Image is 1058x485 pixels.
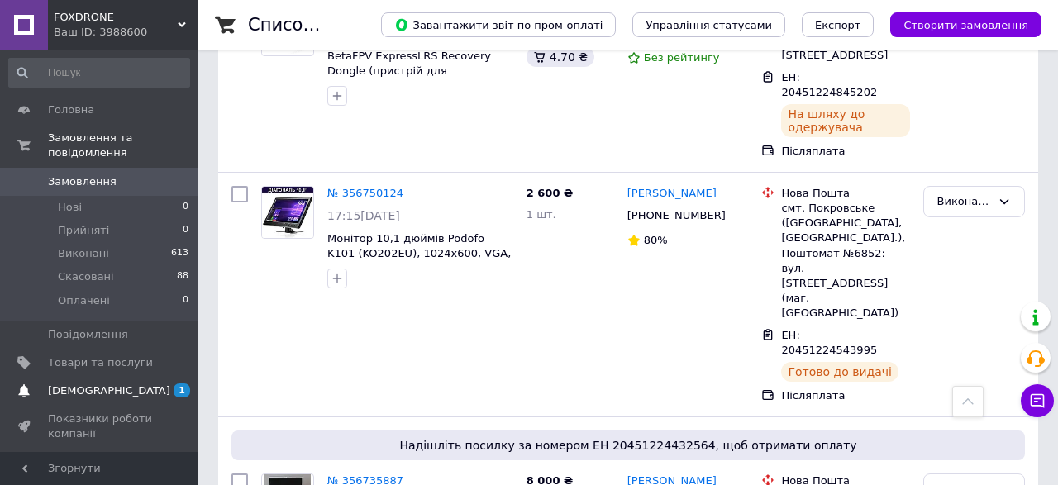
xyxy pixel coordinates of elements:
span: Управління статусами [646,19,772,31]
span: Повідомлення [48,327,128,342]
span: [DEMOGRAPHIC_DATA] [48,383,170,398]
span: Замовлення [48,174,117,189]
span: Нові [58,200,82,215]
a: [PERSON_NAME] [627,186,717,202]
div: Готово до видачі [781,362,898,382]
button: Експорт [802,12,875,37]
a: Створити замовлення [874,18,1041,31]
span: 1 [174,383,190,397]
span: 88 [177,269,188,284]
div: Ваш ID: 3988600 [54,25,198,40]
div: Післяплата [781,388,909,403]
span: Прийняті [58,223,109,238]
div: На шляху до одержувача [781,104,909,137]
span: 1 шт. [527,208,556,221]
span: 2 600 ₴ [527,187,573,199]
span: Показники роботи компанії [48,411,153,441]
button: Створити замовлення [890,12,1041,37]
span: Оплачені [58,293,110,308]
a: № 356750124 [327,187,403,199]
span: ЕН: 20451224845202 [781,71,877,99]
span: Завантажити звіт по пром-оплаті [394,17,603,32]
span: Без рейтингу [644,51,720,64]
span: Виконані [58,246,109,261]
button: Завантажити звіт по пром-оплаті [381,12,616,37]
span: FOXDRONE [54,10,178,25]
span: 17:15[DATE] [327,209,400,222]
span: 613 [171,246,188,261]
span: Скасовані [58,269,114,284]
img: Фото товару [262,187,313,238]
button: Чат з покупцем [1021,384,1054,417]
span: Експорт [815,19,861,31]
span: Товари та послуги [48,355,153,370]
span: Головна [48,102,94,117]
div: смт. Покровське ([GEOGRAPHIC_DATA], [GEOGRAPHIC_DATA].), Поштомат №6852: вул. [STREET_ADDRESS] (м... [781,201,909,321]
span: 0 [183,200,188,215]
a: Монітор 10,1 дюймів Podofo K101 (KO202EU), 1024х600, VGA, BNC, USB, HDMI, AV [327,232,511,275]
span: ЕН: 20451224543995 [781,329,877,357]
input: Пошук [8,58,190,88]
div: Виконано [937,193,991,211]
div: [PHONE_NUMBER] [624,205,729,226]
span: 80% [644,234,668,246]
a: Фото товару [261,186,314,239]
div: Післяплата [781,144,909,159]
span: Створити замовлення [903,19,1028,31]
span: 0 [183,223,188,238]
div: 4.70 ₴ [527,47,594,67]
span: Надішліть посилку за номером ЕН 20451224432564, щоб отримати оплату [238,437,1018,454]
a: BetaFPV ExpressLRS Recovery Dongle (пристрій для відновлення та прошивки ELRS) [327,50,509,93]
button: Управління статусами [632,12,785,37]
div: Нова Пошта [781,186,909,201]
span: 0 [183,293,188,308]
h1: Список замовлень [248,15,416,35]
span: Замовлення та повідомлення [48,131,198,160]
